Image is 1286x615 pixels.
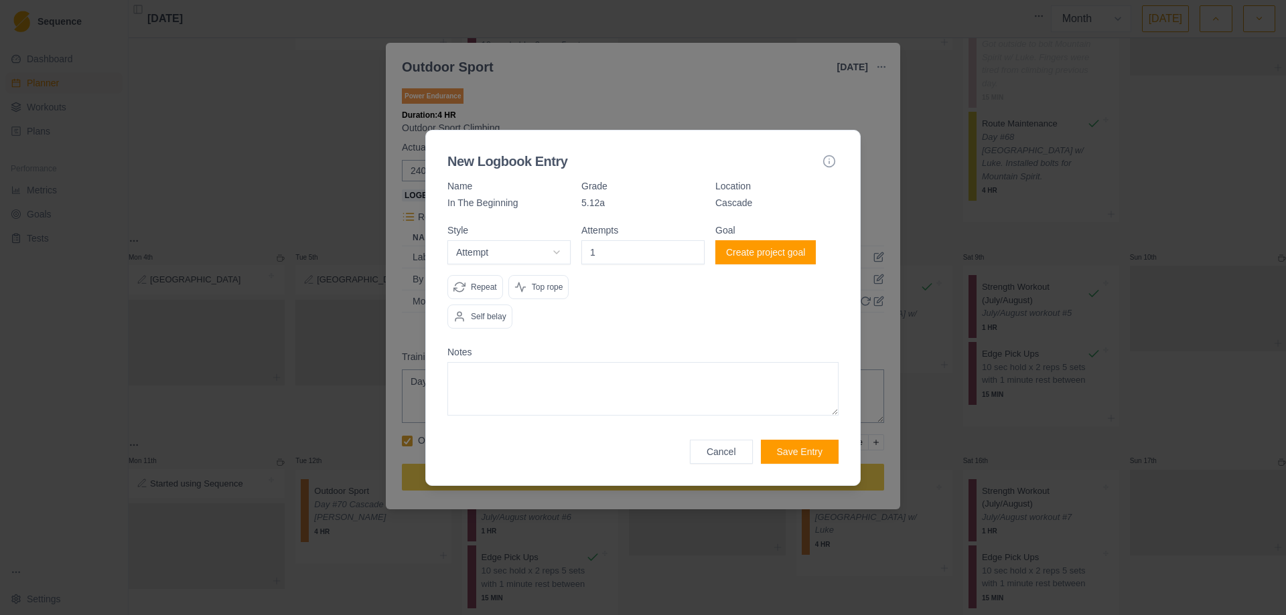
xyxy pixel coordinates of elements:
[447,196,571,209] p: In The Beginning
[581,181,608,191] label: Grade
[761,440,839,464] button: Save Entry
[690,440,753,464] button: Cancel
[581,196,705,209] p: 5.12a
[447,226,571,235] label: Style
[447,181,571,191] label: Name
[715,240,816,264] button: Create project goal
[471,311,506,323] p: Self belay
[581,240,705,264] input: Number of attempts
[471,281,497,293] p: Repeat
[447,152,567,171] h2: New Logbook Entry
[715,196,839,209] p: Cascade
[715,226,839,235] label: Goal
[581,226,705,235] label: Attempts
[447,347,839,357] label: Notes
[715,181,839,191] label: Location
[532,281,563,293] p: Top rope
